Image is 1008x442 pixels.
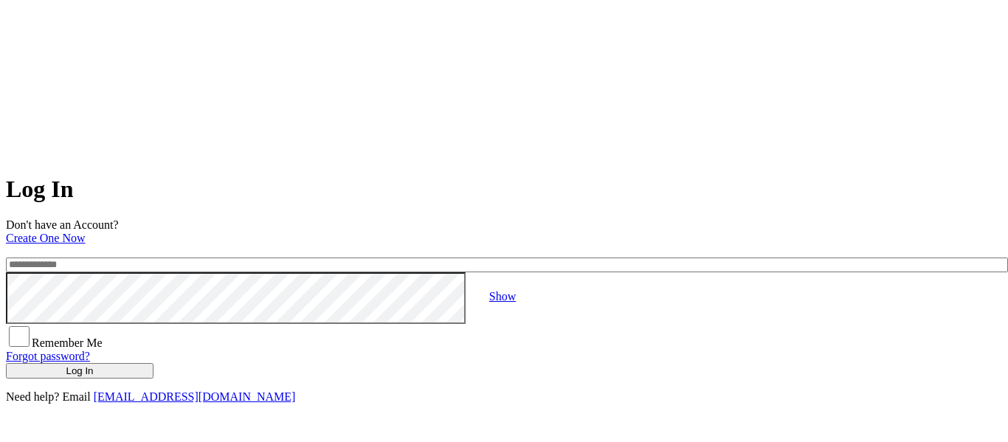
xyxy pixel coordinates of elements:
[6,232,86,244] a: Create One Now
[94,390,296,403] a: [EMAIL_ADDRESS][DOMAIN_NAME]
[6,218,1002,245] p: Don't have an Account?
[6,350,90,362] a: Forgot password?
[489,290,516,303] a: Show
[6,363,153,379] button: Log In
[6,176,1002,203] h1: Log In
[6,390,1002,404] p: Need help? Email
[32,336,103,349] span: Remember Me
